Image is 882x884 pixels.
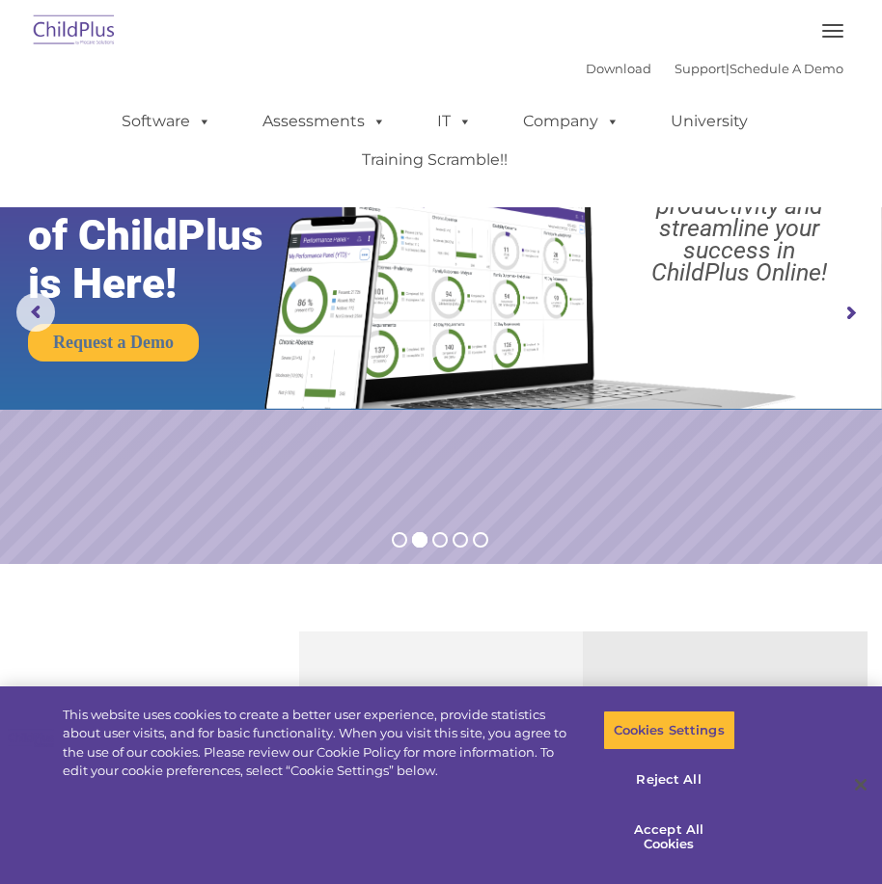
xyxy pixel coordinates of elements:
[603,710,735,751] button: Cookies Settings
[343,141,527,179] a: Training Scramble!!
[840,763,882,806] button: Close
[102,102,231,141] a: Software
[418,102,491,141] a: IT
[651,102,767,141] a: University
[586,61,843,76] font: |
[63,706,576,781] div: This website uses cookies to create a better user experience, provide statistics about user visit...
[609,173,869,283] rs-layer: Boost your productivity and streamline your success in ChildPlus Online!
[586,61,651,76] a: Download
[28,324,199,362] a: Request a Demo
[29,9,120,54] img: ChildPlus by Procare Solutions
[28,163,310,308] rs-layer: The Future of ChildPlus is Here!
[675,61,726,76] a: Support
[603,810,735,865] button: Accept All Cookies
[504,102,639,141] a: Company
[243,102,405,141] a: Assessments
[603,760,735,800] button: Reject All
[730,61,843,76] a: Schedule A Demo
